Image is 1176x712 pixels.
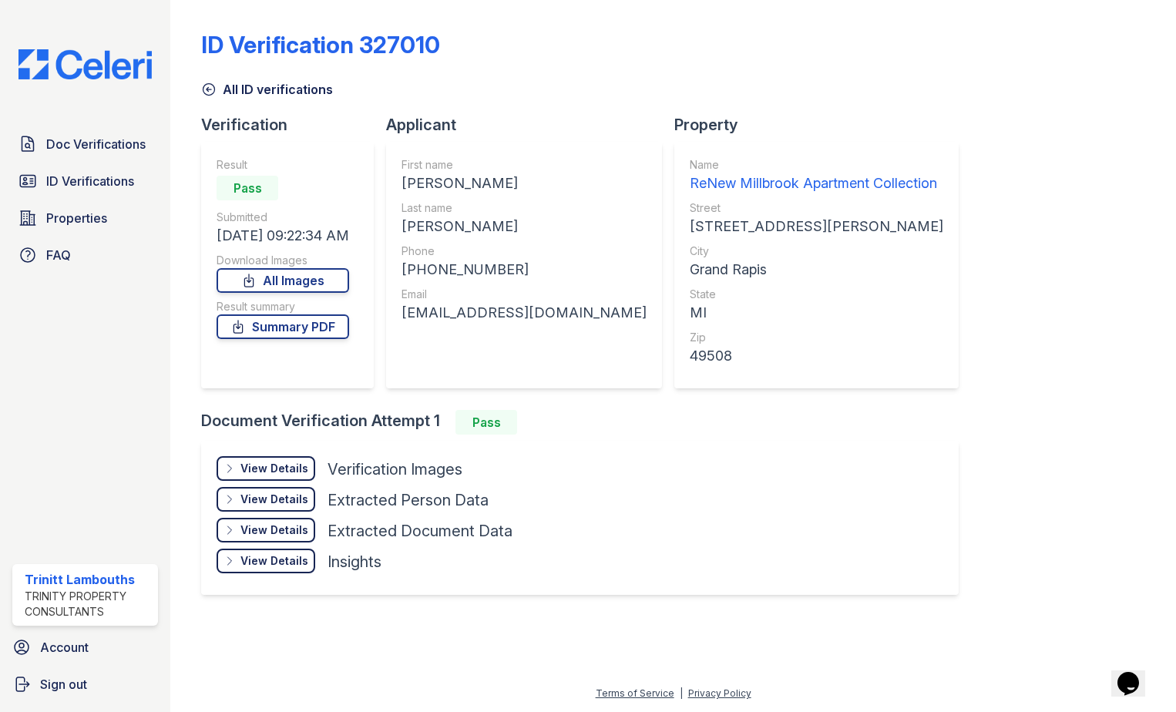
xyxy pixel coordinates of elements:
span: Doc Verifications [46,135,146,153]
div: [DATE] 09:22:34 AM [217,225,349,247]
div: Submitted [217,210,349,225]
div: Result summary [217,299,349,314]
div: View Details [240,553,308,569]
div: Phone [402,243,647,259]
div: [PHONE_NUMBER] [402,259,647,280]
iframe: chat widget [1111,650,1161,697]
a: Properties [12,203,158,233]
span: Account [40,638,89,657]
span: ID Verifications [46,172,134,190]
div: Name [690,157,943,173]
a: Doc Verifications [12,129,158,160]
img: CE_Logo_Blue-a8612792a0a2168367f1c8372b55b34899dd931a85d93a1a3d3e32e68fde9ad4.png [6,49,164,79]
div: Extracted Document Data [328,520,512,542]
div: Last name [402,200,647,216]
div: Trinity Property Consultants [25,589,152,620]
div: Email [402,287,647,302]
div: Verification Images [328,458,462,480]
div: Extracted Person Data [328,489,489,511]
div: 49508 [690,345,943,367]
div: Pass [217,176,278,200]
a: Privacy Policy [688,687,751,699]
div: Grand Rapis [690,259,943,280]
a: Sign out [6,669,164,700]
div: | [680,687,683,699]
div: ReNew Millbrook Apartment Collection [690,173,943,194]
a: Name ReNew Millbrook Apartment Collection [690,157,943,194]
div: City [690,243,943,259]
div: Street [690,200,943,216]
a: Summary PDF [217,314,349,339]
a: Terms of Service [596,687,674,699]
div: View Details [240,492,308,507]
div: First name [402,157,647,173]
div: Pass [455,410,517,435]
div: Document Verification Attempt 1 [201,410,971,435]
a: FAQ [12,240,158,270]
div: Insights [328,551,381,573]
span: Properties [46,209,107,227]
div: State [690,287,943,302]
div: Zip [690,330,943,345]
div: Result [217,157,349,173]
div: Property [674,114,971,136]
div: [STREET_ADDRESS][PERSON_NAME] [690,216,943,237]
div: Verification [201,114,386,136]
div: MI [690,302,943,324]
a: ID Verifications [12,166,158,196]
a: All Images [217,268,349,293]
div: Trinitt Lambouths [25,570,152,589]
div: View Details [240,522,308,538]
span: FAQ [46,246,71,264]
a: All ID verifications [201,80,333,99]
div: [EMAIL_ADDRESS][DOMAIN_NAME] [402,302,647,324]
div: Download Images [217,253,349,268]
span: Sign out [40,675,87,694]
div: Applicant [386,114,674,136]
div: [PERSON_NAME] [402,173,647,194]
div: View Details [240,461,308,476]
a: Account [6,632,164,663]
div: [PERSON_NAME] [402,216,647,237]
div: ID Verification 327010 [201,31,440,59]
